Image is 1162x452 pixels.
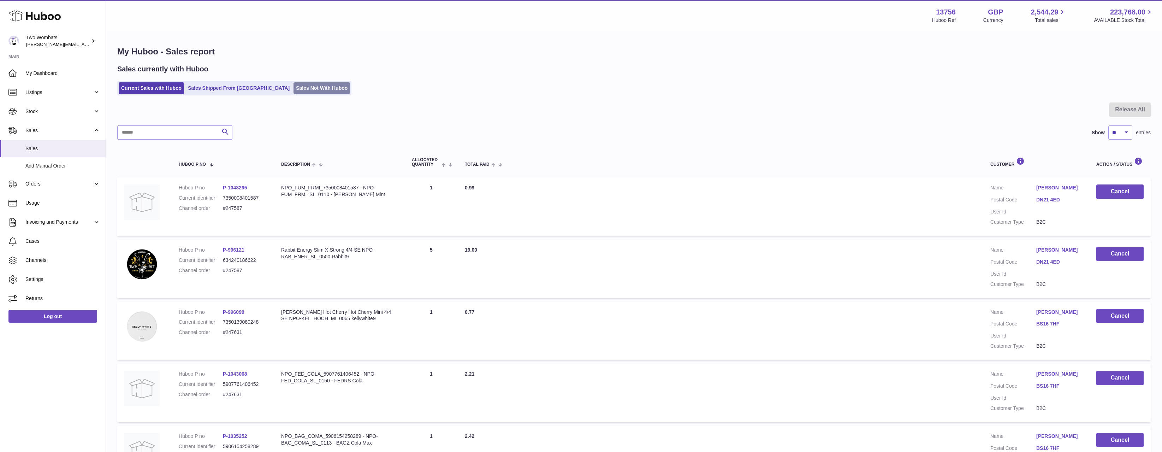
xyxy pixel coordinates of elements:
dt: Channel order [179,205,223,212]
dt: Name [990,247,1036,255]
span: 0.77 [465,309,474,315]
span: Orders [25,181,93,187]
a: [PERSON_NAME] [1036,247,1082,253]
dt: Postal Code [990,383,1036,391]
div: Rabbit Energy Slim X-Strong 4/4 SE NPO-RAB_ENER_SL_0500 Rabbit9 [281,247,398,260]
span: Returns [25,295,100,302]
button: Cancel [1096,371,1144,385]
dt: Postal Code [990,321,1036,329]
span: 2.21 [465,371,474,377]
div: NPO_FUM_FRMI_7350008401587 - NPO-FUM_FRMI_SL_0110 - [PERSON_NAME] Mint [281,184,398,198]
td: 1 [405,302,458,360]
dt: User Id [990,395,1036,401]
div: NPO_FED_COLA_5907761406452 - NPO-FED_COLA_SL_0150 - FEDRS Cola [281,371,398,384]
a: BS16 7HF [1036,383,1082,389]
div: Action / Status [1096,157,1144,167]
dd: B2C [1036,281,1082,288]
span: Description [281,162,310,167]
span: 2.42 [465,433,474,439]
a: P-1048295 [223,185,247,190]
span: Total paid [465,162,490,167]
span: Channels [25,257,100,264]
a: Sales Shipped From [GEOGRAPHIC_DATA] [185,82,292,94]
a: [PERSON_NAME] [1036,309,1082,316]
button: Cancel [1096,184,1144,199]
a: 223,768.00 AVAILABLE Stock Total [1094,7,1154,24]
dt: Current identifier [179,319,223,325]
span: AVAILABLE Stock Total [1094,17,1154,24]
a: 2,544.29 Total sales [1031,7,1067,24]
dt: Customer Type [990,343,1036,350]
dt: Current identifier [179,381,223,388]
span: entries [1136,129,1151,136]
div: [PERSON_NAME] Hot Cherry Hot Cherry Mini 4/4 SE NPO-KEL_HOCH_MI_0065 kellywhite9 [281,309,398,322]
dt: Name [990,184,1036,193]
span: 2,544.29 [1031,7,1059,17]
span: Add Manual Order [25,163,100,169]
td: 1 [405,364,458,422]
dt: Name [990,371,1036,379]
dd: #247587 [223,267,267,274]
a: DN21 4ED [1036,196,1082,203]
div: NPO_BAG_COMA_5906154258289 - NPO-BAG_COMA_SL_0113 - BAGZ Cola Max [281,433,398,446]
dd: 5906154258289 [223,443,267,450]
dt: Customer Type [990,219,1036,225]
a: P-996121 [223,247,244,253]
dt: Name [990,433,1036,441]
a: Current Sales with Huboo [119,82,184,94]
dt: Huboo P no [179,309,223,316]
span: My Dashboard [25,70,100,77]
dd: 7350139080248 [223,319,267,325]
strong: GBP [988,7,1003,17]
dt: Channel order [179,329,223,336]
dt: Customer Type [990,405,1036,412]
img: no-photo.jpg [124,371,160,406]
span: [PERSON_NAME][EMAIL_ADDRESS][DOMAIN_NAME] [26,41,142,47]
span: 0.99 [465,185,474,190]
dt: Postal Code [990,259,1036,267]
dt: Huboo P no [179,371,223,377]
img: alan@twowombats.com [8,36,19,46]
h2: Sales currently with Huboo [117,64,208,74]
span: Huboo P no [179,162,206,167]
div: Huboo Ref [932,17,956,24]
dt: Postal Code [990,196,1036,205]
dt: Huboo P no [179,184,223,191]
h1: My Huboo - Sales report [117,46,1151,57]
span: 19.00 [465,247,477,253]
img: Rabbit_Energy_Slim_X-Strong_4_4_Nicotine_Pouches-0634240186622.webp [124,247,160,282]
label: Show [1092,129,1105,136]
a: BS16 7HF [1036,321,1082,327]
a: Log out [8,310,97,323]
dt: Channel order [179,267,223,274]
a: P-1035252 [223,433,247,439]
dd: B2C [1036,219,1082,225]
dd: #247631 [223,329,267,336]
span: Cases [25,238,100,245]
dt: Current identifier [179,257,223,264]
dt: User Id [990,209,1036,215]
dt: Current identifier [179,443,223,450]
span: Usage [25,200,100,206]
dt: Channel order [179,391,223,398]
img: Kelly_White_Hot_Cherry_Mini_4_4_Nicotine_Pouches-7350139080248.webp [124,309,160,344]
dt: Name [990,309,1036,317]
a: [PERSON_NAME] [1036,433,1082,440]
td: 1 [405,177,458,236]
span: Settings [25,276,100,283]
dd: #247587 [223,205,267,212]
span: Sales [25,127,93,134]
div: Two Wombats [26,34,90,48]
button: Cancel [1096,433,1144,447]
span: Invoicing and Payments [25,219,93,225]
dd: 5907761406452 [223,381,267,388]
td: 5 [405,240,458,298]
dt: User Id [990,333,1036,339]
span: Stock [25,108,93,115]
a: DN21 4ED [1036,259,1082,265]
span: Sales [25,145,100,152]
a: P-1043068 [223,371,247,377]
dd: 7350008401587 [223,195,267,201]
dd: #247631 [223,391,267,398]
div: Currency [983,17,1003,24]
